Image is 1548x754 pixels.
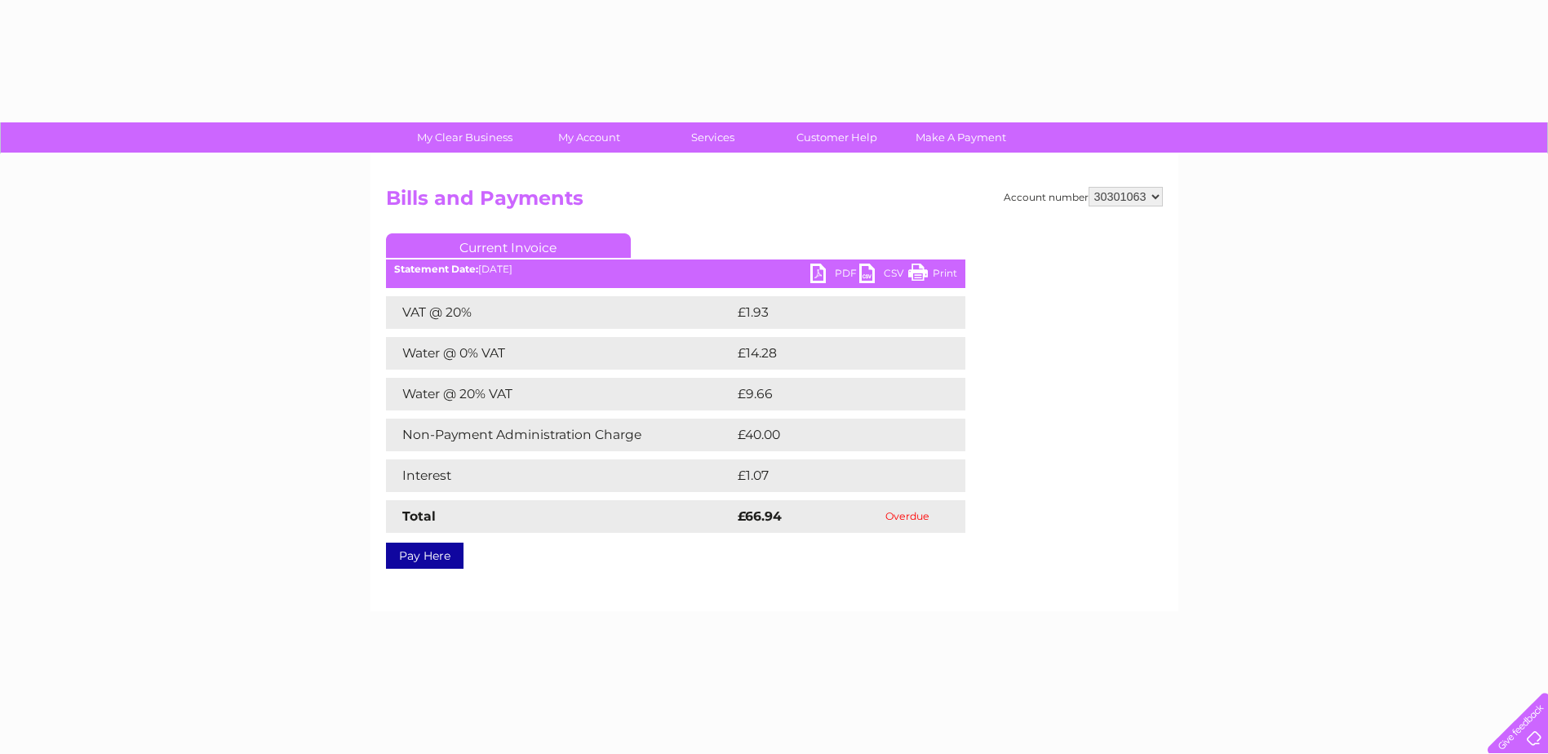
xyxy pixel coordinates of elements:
a: Services [645,122,780,153]
strong: £66.94 [738,508,782,524]
td: £1.07 [734,459,925,492]
a: Pay Here [386,543,464,569]
td: Interest [386,459,734,492]
td: Water @ 0% VAT [386,337,734,370]
td: Water @ 20% VAT [386,378,734,410]
a: Current Invoice [386,233,631,258]
a: My Clear Business [397,122,532,153]
strong: Total [402,508,436,524]
td: £40.00 [734,419,934,451]
a: CSV [859,264,908,287]
a: PDF [810,264,859,287]
a: Print [908,264,957,287]
td: £1.93 [734,296,925,329]
a: Make A Payment [894,122,1028,153]
td: VAT @ 20% [386,296,734,329]
td: £14.28 [734,337,931,370]
a: Customer Help [770,122,904,153]
td: Overdue [849,500,965,533]
h2: Bills and Payments [386,187,1163,218]
b: Statement Date: [394,263,478,275]
td: £9.66 [734,378,929,410]
td: Non-Payment Administration Charge [386,419,734,451]
div: Account number [1004,187,1163,206]
a: My Account [521,122,656,153]
div: [DATE] [386,264,965,275]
